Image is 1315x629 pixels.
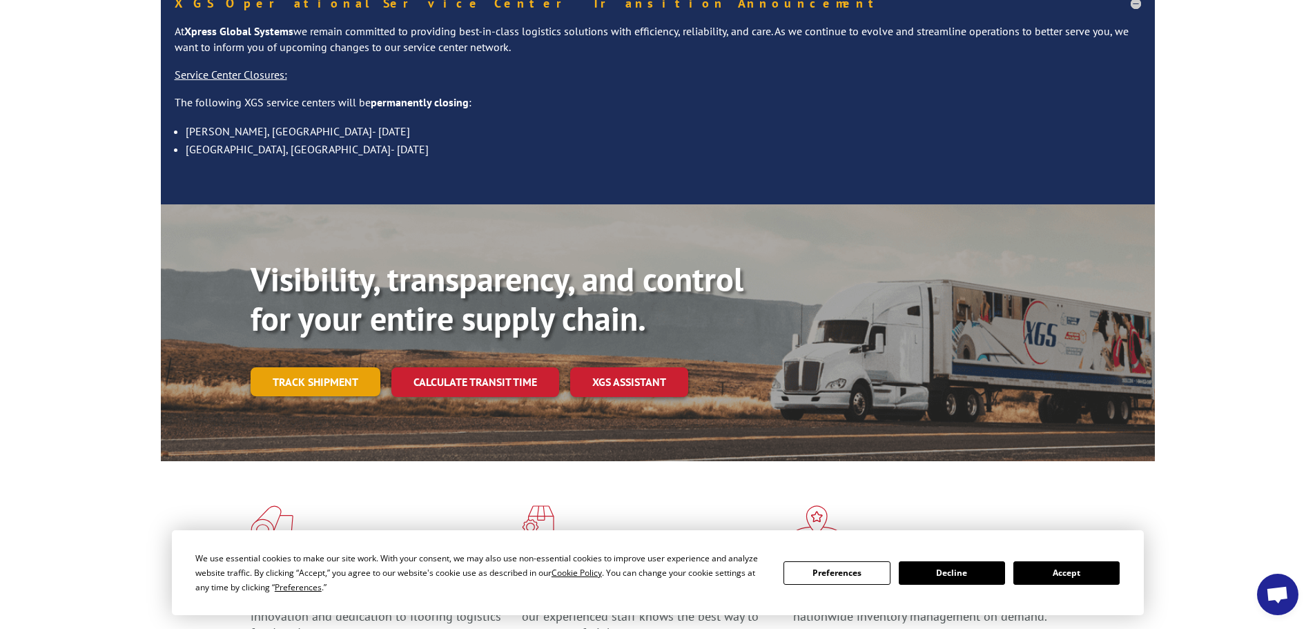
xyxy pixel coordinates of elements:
img: xgs-icon-flagship-distribution-model-red [793,505,841,541]
a: XGS ASSISTANT [570,367,688,397]
strong: permanently closing [371,95,469,109]
a: Track shipment [251,367,380,396]
strong: Xpress Global Systems [184,24,293,38]
img: xgs-icon-total-supply-chain-intelligence-red [251,505,293,541]
span: Cookie Policy [552,567,602,579]
img: xgs-icon-focused-on-flooring-red [522,505,554,541]
b: Visibility, transparency, and control for your entire supply chain. [251,258,743,340]
button: Preferences [783,561,890,585]
p: At we remain committed to providing best-in-class logistics solutions with efficiency, reliabilit... [175,23,1141,68]
button: Accept [1013,561,1120,585]
div: We use essential cookies to make our site work. With your consent, we may also use non-essential ... [195,551,767,594]
li: [GEOGRAPHIC_DATA], [GEOGRAPHIC_DATA]- [DATE] [186,140,1141,158]
a: Open chat [1257,574,1298,615]
li: [PERSON_NAME], [GEOGRAPHIC_DATA]- [DATE] [186,122,1141,140]
u: Service Center Closures: [175,68,287,81]
a: Calculate transit time [391,367,559,397]
button: Decline [899,561,1005,585]
p: The following XGS service centers will be : [175,95,1141,122]
span: Preferences [275,581,322,593]
div: Cookie Consent Prompt [172,530,1144,615]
